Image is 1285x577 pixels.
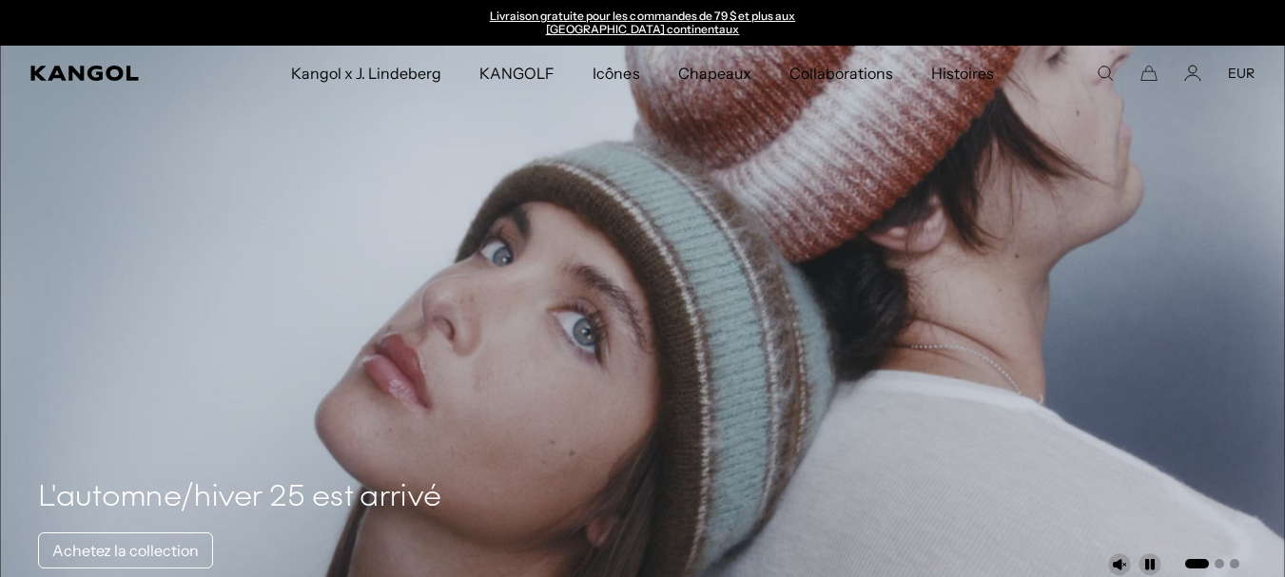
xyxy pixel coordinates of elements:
[678,64,751,83] font: Chapeaux
[272,46,461,101] a: Kangol x J. Lindeberg
[912,46,1013,101] a: Histoires
[490,9,796,36] a: Livraison gratuite pour les commandes de 79 $ et plus aux [GEOGRAPHIC_DATA] continentaux
[291,64,442,83] font: Kangol x J. Lindeberg
[1185,559,1209,568] button: Aller à la diapositive 1
[479,64,555,83] font: KANGOLF
[770,46,912,101] a: Collaborations
[1230,559,1239,568] button: Aller à la diapositive 3
[1140,65,1158,82] button: Panier
[593,64,639,83] font: Icônes
[30,66,191,81] a: Kangol
[1097,65,1114,82] summary: Rechercher ici
[447,10,839,36] div: 1 sur 2
[447,10,839,36] slideshow-component: Barre d'annonces
[1228,65,1255,82] button: EUR
[38,532,213,568] a: Achetez la collection
[931,64,994,83] font: Histoires
[789,64,893,83] font: Collaborations
[1183,555,1239,570] ul: Sélectionnez une diapositive à afficher
[1215,559,1224,568] button: Aller à la diapositive 2
[52,541,199,560] font: Achetez la collection
[659,46,770,101] a: Chapeaux
[1184,65,1201,82] a: Compte
[574,46,658,101] a: Icônes
[1108,553,1131,576] button: Activer le son
[460,46,574,101] a: KANGOLF
[38,482,441,513] font: L'automne/hiver 25 est arrivé
[1139,553,1161,576] button: Pause
[447,10,839,36] div: Annonce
